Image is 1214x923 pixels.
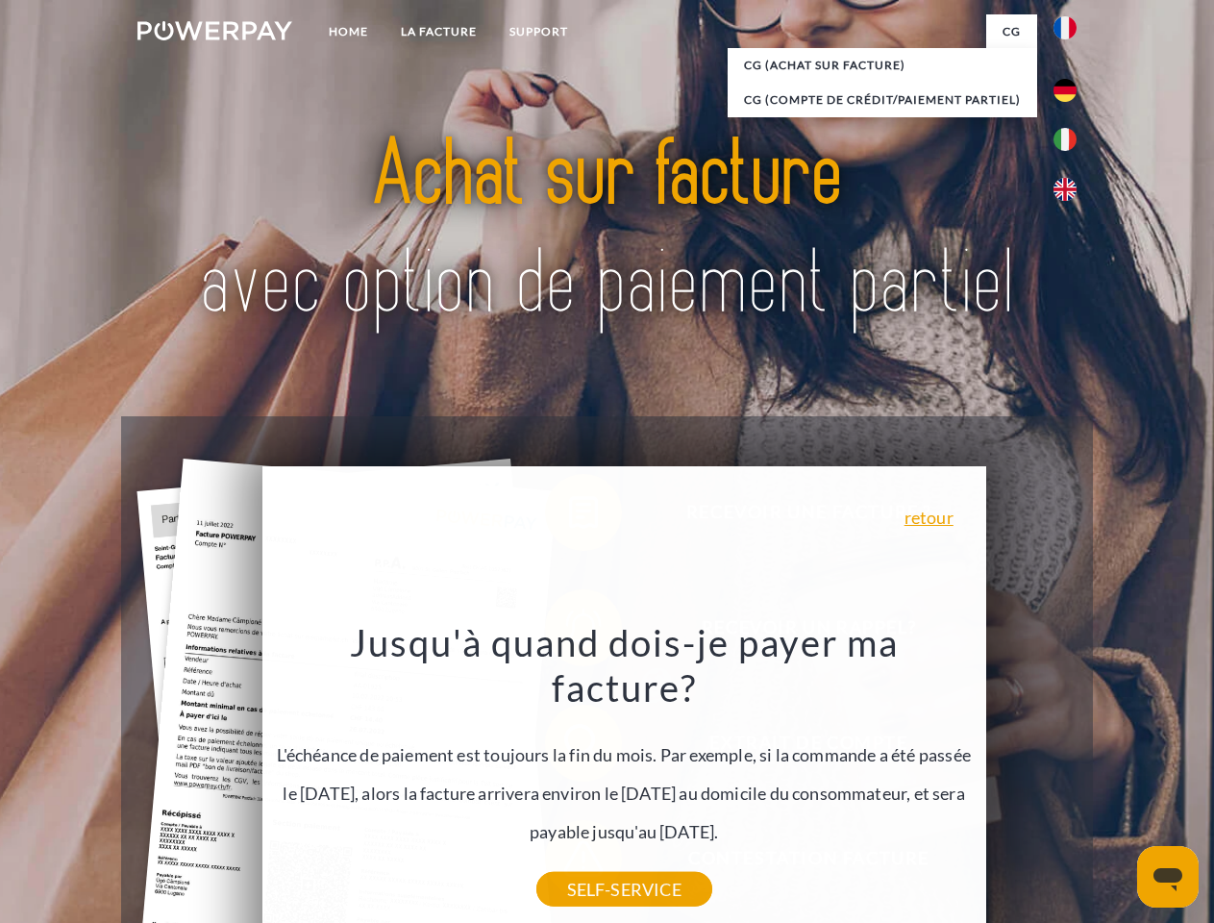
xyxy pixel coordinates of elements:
[536,872,712,907] a: SELF-SERVICE
[273,619,975,889] div: L'échéance de paiement est toujours la fin du mois. Par exemple, si la commande a été passée le [...
[1137,846,1199,908] iframe: Bouton de lancement de la fenêtre de messagerie
[1053,79,1077,102] img: de
[1053,178,1077,201] img: en
[493,14,584,49] a: Support
[184,92,1030,368] img: title-powerpay_fr.svg
[1053,16,1077,39] img: fr
[728,83,1037,117] a: CG (Compte de crédit/paiement partiel)
[1053,128,1077,151] img: it
[137,21,292,40] img: logo-powerpay-white.svg
[273,619,975,711] h3: Jusqu'à quand dois-je payer ma facture?
[728,48,1037,83] a: CG (achat sur facture)
[384,14,493,49] a: LA FACTURE
[986,14,1037,49] a: CG
[312,14,384,49] a: Home
[904,509,954,526] a: retour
